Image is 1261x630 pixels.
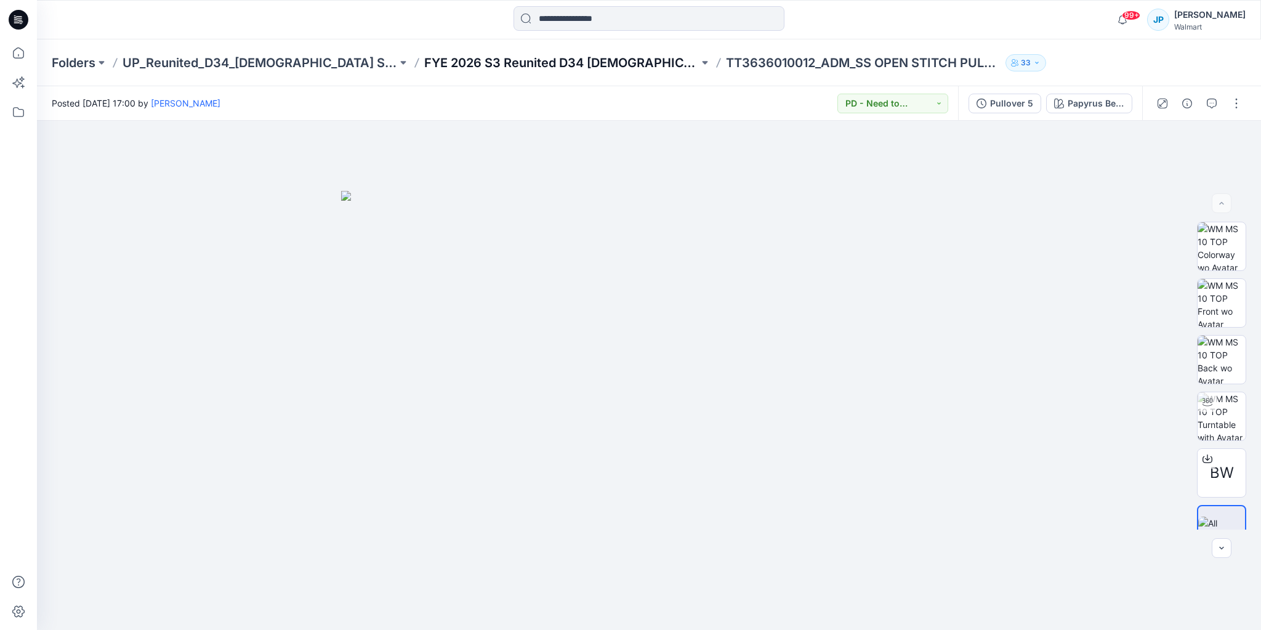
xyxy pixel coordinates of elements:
img: WM MS 10 TOP Front wo Avatar [1198,279,1246,327]
span: Posted [DATE] 17:00 by [52,97,220,110]
button: 33 [1005,54,1046,71]
img: WM MS 10 TOP Back wo Avatar [1198,336,1246,384]
p: TT3636010012_ADM_SS OPEN STITCH PULLOVER [726,54,1001,71]
a: FYE 2026 S3 Reunited D34 [DEMOGRAPHIC_DATA] Sweaters [424,54,699,71]
div: [PERSON_NAME] [1174,7,1246,22]
div: Papyrus Beige Tipping [1068,97,1124,110]
button: Pullover 5 [969,94,1041,113]
img: All colorways [1198,517,1245,543]
img: WM MS 10 TOP Colorway wo Avatar [1198,222,1246,270]
img: WM MS 10 TOP Turntable with Avatar [1198,392,1246,440]
div: Pullover 5 [990,97,1033,110]
span: 99+ [1122,10,1140,20]
a: Folders [52,54,95,71]
a: UP_Reunited_D34_[DEMOGRAPHIC_DATA] Sweaters [123,54,397,71]
p: 33 [1021,56,1031,70]
button: Details [1177,94,1197,113]
div: JP [1147,9,1169,31]
div: Walmart [1174,22,1246,31]
a: [PERSON_NAME] [151,98,220,108]
button: Papyrus Beige Tipping [1046,94,1132,113]
span: BW [1210,462,1234,484]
